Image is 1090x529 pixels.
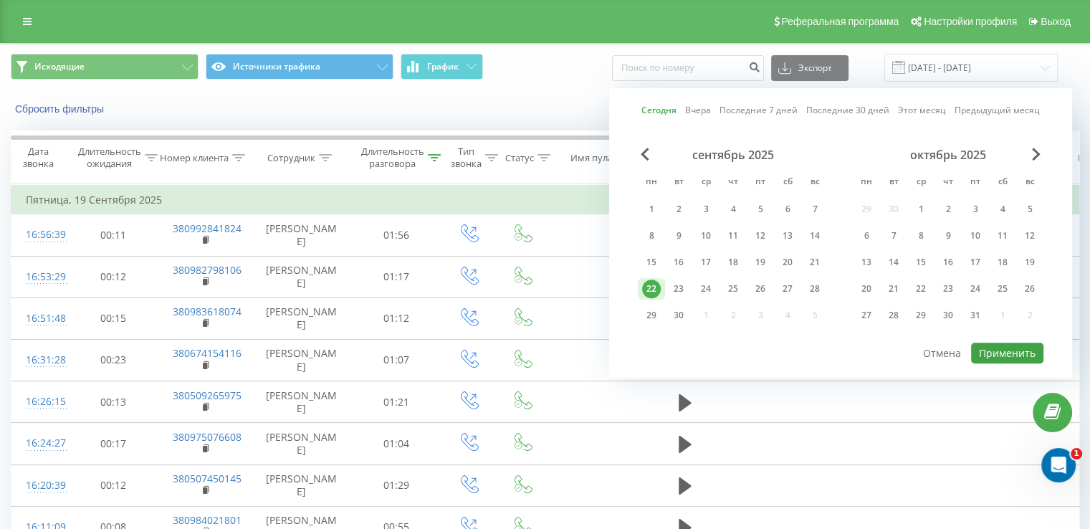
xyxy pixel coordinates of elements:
[173,346,242,360] a: 380674154116
[915,343,969,363] button: Отмена
[669,280,688,298] div: 23
[856,172,877,194] abbr: понедельник
[924,16,1017,27] span: Настройки профиля
[1020,280,1039,298] div: 26
[665,199,692,220] div: вт 2 сент. 2025 г.
[26,472,54,500] div: 16:20:39
[966,200,985,219] div: 3
[934,305,962,326] div: чт 30 окт. 2025 г.
[962,225,989,247] div: пт 10 окт. 2025 г.
[771,55,848,81] button: Экспорт
[1020,227,1039,245] div: 12
[69,297,158,339] td: 00:15
[884,280,903,298] div: 21
[692,199,720,220] div: ср 3 сент. 2025 г.
[778,253,797,272] div: 20
[966,280,985,298] div: 24
[774,199,801,220] div: сб 6 сент. 2025 г.
[665,278,692,300] div: вт 23 сент. 2025 г.
[173,389,242,402] a: 380509265975
[989,225,1016,247] div: сб 11 окт. 2025 г.
[252,297,352,339] td: [PERSON_NAME]
[962,305,989,326] div: пт 31 окт. 2025 г.
[252,339,352,381] td: [PERSON_NAME]
[805,253,824,272] div: 21
[11,146,64,170] div: Дата звонка
[966,227,985,245] div: 10
[642,280,661,298] div: 22
[992,172,1013,194] abbr: суббота
[912,227,930,245] div: 8
[801,199,828,220] div: вс 7 сент. 2025 г.
[720,199,747,220] div: чт 4 сент. 2025 г.
[1016,199,1043,220] div: вс 5 окт. 2025 г.
[642,227,661,245] div: 8
[884,306,903,325] div: 28
[993,253,1012,272] div: 18
[939,280,957,298] div: 23
[966,306,985,325] div: 31
[11,103,111,115] button: Сбросить фильтры
[777,172,798,194] abbr: суббота
[26,346,54,374] div: 16:31:28
[173,430,242,444] a: 380975076608
[665,225,692,247] div: вт 9 сент. 2025 г.
[971,343,1043,363] button: Применить
[173,513,242,527] a: 380984021801
[697,280,715,298] div: 24
[778,280,797,298] div: 27
[252,423,352,464] td: [PERSON_NAME]
[934,278,962,300] div: чт 23 окт. 2025 г.
[962,199,989,220] div: пт 3 окт. 2025 г.
[669,227,688,245] div: 9
[751,227,770,245] div: 12
[993,280,1012,298] div: 25
[69,464,158,506] td: 00:12
[720,278,747,300] div: чт 25 сент. 2025 г.
[778,227,797,245] div: 13
[751,280,770,298] div: 26
[1016,225,1043,247] div: вс 12 окт. 2025 г.
[857,227,876,245] div: 6
[638,278,665,300] div: пн 22 сент. 2025 г.
[912,306,930,325] div: 29
[173,263,242,277] a: 380982798106
[69,256,158,297] td: 00:12
[1041,16,1071,27] span: Выход
[724,200,742,219] div: 4
[669,253,688,272] div: 16
[685,104,711,118] a: Вчера
[641,148,649,161] span: Previous Month
[989,252,1016,273] div: сб 18 окт. 2025 г.
[934,199,962,220] div: чт 2 окт. 2025 г.
[669,200,688,219] div: 2
[642,306,661,325] div: 29
[805,280,824,298] div: 28
[78,146,141,170] div: Длительность ожидания
[160,152,229,164] div: Номер клиента
[966,253,985,272] div: 17
[1016,278,1043,300] div: вс 26 окт. 2025 г.
[724,227,742,245] div: 11
[805,227,824,245] div: 14
[1041,448,1076,482] iframe: Intercom live chat
[206,54,393,80] button: Источники трафика
[939,227,957,245] div: 9
[352,464,441,506] td: 01:29
[989,199,1016,220] div: сб 4 окт. 2025 г.
[720,252,747,273] div: чт 18 сент. 2025 г.
[1020,200,1039,219] div: 5
[993,200,1012,219] div: 4
[69,339,158,381] td: 00:23
[692,225,720,247] div: ср 10 сент. 2025 г.
[774,225,801,247] div: сб 13 сент. 2025 г.
[352,339,441,381] td: 01:07
[34,61,85,72] span: Исходящие
[252,256,352,297] td: [PERSON_NAME]
[669,306,688,325] div: 30
[69,214,158,256] td: 00:11
[955,104,1040,118] a: Предыдущий месяц
[11,54,199,80] button: Исходящие
[747,199,774,220] div: пт 5 сент. 2025 г.
[853,225,880,247] div: пн 6 окт. 2025 г.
